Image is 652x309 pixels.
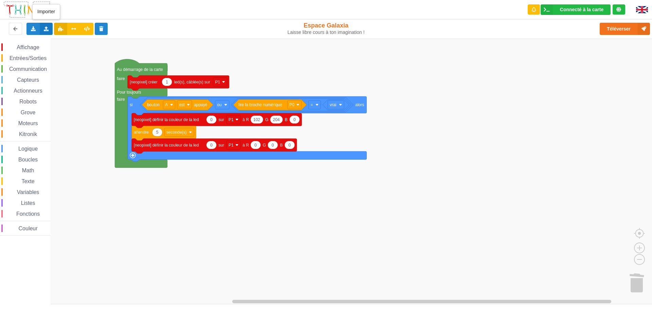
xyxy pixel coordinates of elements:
[156,130,159,135] text: 5
[636,6,648,13] img: gb.png
[134,142,199,147] text: [neopixel] définir la couleur de la led
[32,4,60,19] div: Importer
[210,142,213,147] text: 0
[130,79,158,84] text: [neopixel] créer
[8,55,48,61] span: Entrées/Sorties
[16,77,40,83] span: Capteurs
[3,1,54,19] img: thingz_logo.png
[134,117,199,122] text: [neopixel] définir la couleur de la led
[130,102,133,107] text: si
[285,117,288,122] text: B
[117,97,125,102] text: faire
[254,142,257,147] text: 0
[174,79,210,84] text: led(s), câblée(s) sur
[166,130,186,135] text: seconde(s)
[15,211,41,217] span: Fonctions
[560,7,603,12] div: Connecté à la carte
[194,102,207,107] text: appuyé
[600,23,650,35] button: Téléverser
[219,117,224,122] text: sur
[242,117,249,122] text: à R
[311,102,313,107] text: =
[18,131,38,137] span: Kitronik
[229,117,234,122] text: P1
[20,200,36,206] span: Listes
[13,88,43,94] span: Actionneurs
[166,79,168,84] text: 1
[269,30,383,35] div: Laisse libre cours à ton imagination !
[355,102,364,107] text: alors
[289,102,294,107] text: P0
[18,99,38,104] span: Robots
[219,142,224,147] text: sur
[134,130,149,135] text: attendre
[17,120,39,126] span: Moteurs
[117,76,125,81] text: faire
[541,4,611,15] div: Ta base fonctionne bien !
[16,189,40,195] span: Variables
[210,117,213,122] text: 0
[253,117,260,122] text: 102
[293,117,296,122] text: 0
[330,102,336,107] text: vrai
[263,142,266,147] text: G
[18,226,39,231] span: Couleur
[147,102,160,107] text: bouton
[613,4,625,15] div: Tu es connecté au serveur de création de Thingz
[238,102,282,107] text: lire la broche numérique
[217,102,222,107] text: ou
[229,142,234,147] text: P1
[117,67,163,72] text: Au démarrage de la carte
[20,110,37,115] span: Grove
[269,22,383,35] div: Espace Galaxia
[20,178,35,184] span: Texte
[273,117,280,122] text: 204
[272,142,274,147] text: 0
[280,142,283,147] text: B
[265,117,268,122] text: G
[242,142,249,147] text: à R
[8,66,48,72] span: Communication
[289,142,291,147] text: 0
[165,102,168,107] text: A
[215,79,220,84] text: P1
[17,157,39,162] span: Boucles
[117,90,141,95] text: Pour toujours
[16,44,40,50] span: Affichage
[17,146,39,152] span: Logique
[21,168,35,173] span: Math
[179,102,185,107] text: est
